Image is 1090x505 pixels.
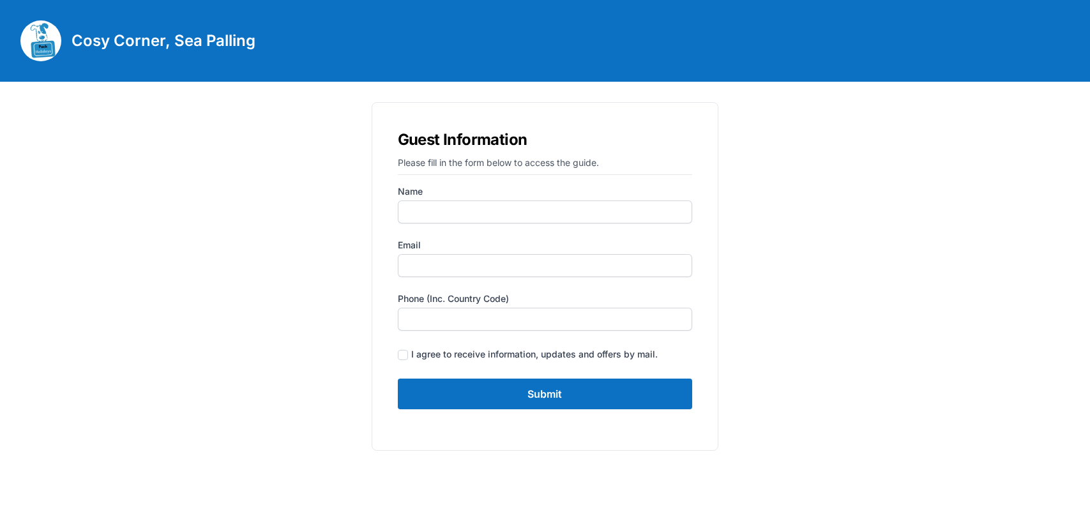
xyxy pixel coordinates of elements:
[398,379,693,409] input: Submit
[20,20,61,61] img: ms2720u4nnt2kxd674r90h1o3sx9
[398,239,693,252] label: Email
[411,348,658,361] div: I agree to receive information, updates and offers by mail.
[398,185,693,198] label: Name
[20,20,255,61] a: Cosy Corner, Sea Palling
[72,31,255,51] h3: Cosy Corner, Sea Palling
[398,156,693,175] p: Please fill in the form below to access the guide.
[398,292,693,305] label: Phone (inc. country code)
[398,128,693,151] h1: Guest Information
